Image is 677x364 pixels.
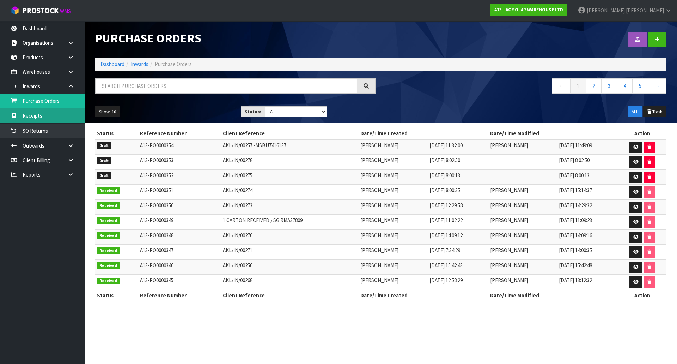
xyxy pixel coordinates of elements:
td: A13-PO0000354 [138,139,221,155]
span: [DATE] 7:34:29 [429,247,460,253]
span: [PERSON_NAME] [490,247,528,253]
input: Search purchase orders [95,78,357,94]
td: A13-PO0000350 [138,199,221,215]
span: [DATE] 8:02:50 [559,157,590,163]
td: A13-PO0000345 [138,275,221,290]
td: A13-PO0000346 [138,259,221,275]
span: Received [97,217,120,225]
a: Inwards [131,61,148,67]
th: Status [95,128,138,139]
span: [PERSON_NAME] [490,142,528,149]
td: AKL/IN/00256 [221,259,359,275]
a: A13 - AC SOLAR WAREHOUSE LTD [490,4,567,16]
span: [PERSON_NAME] [360,262,398,269]
span: [PERSON_NAME] [490,217,528,223]
span: Received [97,202,120,209]
img: cube-alt.png [11,6,19,15]
td: AKL/IN/00273 [221,199,359,215]
span: [PERSON_NAME] [490,187,528,193]
th: Reference Number [138,128,221,139]
span: [PERSON_NAME] [490,232,528,239]
span: [DATE] 15:42:43 [429,262,463,269]
span: [PERSON_NAME] [360,247,398,253]
span: Received [97,232,120,239]
td: AKL/IN/00268 [221,275,359,290]
span: [DATE] 14:00:35 [559,247,592,253]
span: [PERSON_NAME] [360,157,398,163]
td: AKL/IN/00257 -MSBU7416137 [221,139,359,155]
th: Client Reference [221,128,359,139]
th: Date/Time Modified [488,290,618,301]
td: A13-PO0000351 [138,185,221,200]
span: [PERSON_NAME] [490,202,528,209]
span: Draft [97,172,111,179]
span: [DATE] 11:32:00 [429,142,463,149]
a: 1 [570,78,586,94]
span: [PERSON_NAME] [360,232,398,239]
span: [DATE] 8:00:13 [559,172,590,179]
td: AKL/IN/00271 [221,245,359,260]
small: WMS [60,8,71,14]
span: Received [97,278,120,285]
span: [DATE] 15:42:48 [559,262,592,269]
th: Status [95,290,138,301]
span: [DATE] 11:49:09 [559,142,592,149]
th: Date/Time Created [359,128,488,139]
a: 2 [586,78,602,94]
span: ProStock [23,6,59,15]
span: [PERSON_NAME] [360,142,398,149]
span: [PERSON_NAME] [360,217,398,223]
strong: A13 - AC SOLAR WAREHOUSE LTD [494,7,563,13]
strong: Status: [245,109,261,115]
a: → [648,78,666,94]
td: A13-PO0000349 [138,215,221,230]
span: [PERSON_NAME] [490,262,528,269]
th: Client Reference [221,290,359,301]
span: [DATE] 11:02:22 [429,217,463,223]
th: Date/Time Modified [488,128,618,139]
span: [PERSON_NAME] [360,277,398,284]
span: Received [97,262,120,269]
td: A13-PO0000348 [138,229,221,245]
span: [DATE] 12:58:29 [429,277,463,284]
span: Purchase Orders [155,61,192,67]
th: Date/Time Created [359,290,488,301]
button: ALL [628,106,642,118]
td: A13-PO0000353 [138,155,221,170]
span: Received [97,247,120,255]
button: Show: 10 [95,106,120,118]
span: [DATE] 14:09:16 [559,232,592,239]
a: ← [552,78,571,94]
th: Action [618,290,666,301]
span: [DATE] 14:29:32 [559,202,592,209]
nav: Page navigation [386,78,666,96]
span: [DATE] 11:09:23 [559,217,592,223]
th: Action [618,128,666,139]
td: AKL/IN/00270 [221,229,359,245]
a: 3 [601,78,617,94]
span: [DATE] 14:09:12 [429,232,463,239]
td: AKL/IN/00278 [221,155,359,170]
span: [PERSON_NAME] [360,187,398,193]
span: [DATE] 8:00:35 [429,187,460,193]
span: Draft [97,157,111,165]
h1: Purchase Orders [95,32,376,45]
button: Trash [643,106,666,118]
td: AKL/IN/00275 [221,169,359,185]
td: A13-PO0000347 [138,245,221,260]
td: 1 CARTON RECEIVED / SG RMA37809 [221,215,359,230]
span: [PERSON_NAME] [490,277,528,284]
span: [PERSON_NAME] [360,202,398,209]
a: 5 [632,78,648,94]
th: Reference Number [138,290,221,301]
a: 4 [617,78,633,94]
span: [DATE] 15:14:37 [559,187,592,193]
td: A13-PO0000352 [138,169,221,185]
span: [PERSON_NAME] [587,7,625,14]
span: Draft [97,142,111,149]
span: [PERSON_NAME] [360,172,398,179]
span: [DATE] 8:02:50 [429,157,460,163]
a: Dashboard [100,61,124,67]
span: [DATE] 12:29:58 [429,202,463,209]
span: Received [97,187,120,195]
